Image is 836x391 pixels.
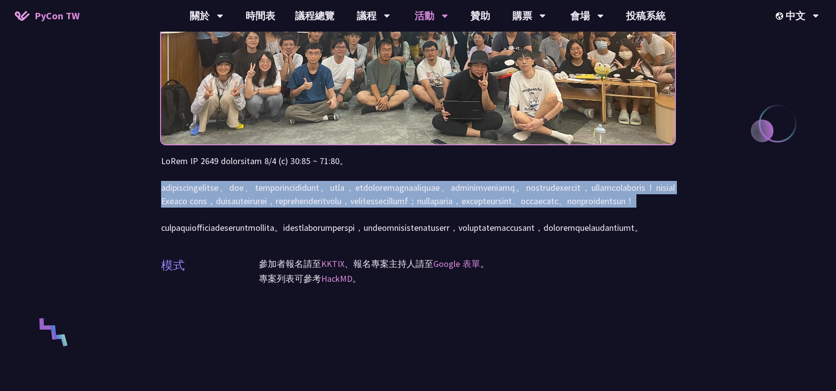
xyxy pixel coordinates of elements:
[776,12,786,20] img: Locale Icon
[259,271,675,286] p: 專案列表可參考 。
[259,257,675,271] p: 參加者報名請至 、報名專案主持人請至 。
[35,8,80,23] span: PyCon TW
[321,273,352,284] a: HackMD
[433,258,480,269] a: Google 表單
[15,11,30,21] img: Home icon of PyCon TW 2025
[161,154,675,234] p: LoRem IP 2649 dolorsitam 8/4 (c) 30:85 ~ 71:80。 adipiscingelitse、doe、temporincididunt。utla，etdolo...
[161,257,185,274] p: 模式
[5,3,89,28] a: PyCon TW
[321,258,344,269] a: KKTIX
